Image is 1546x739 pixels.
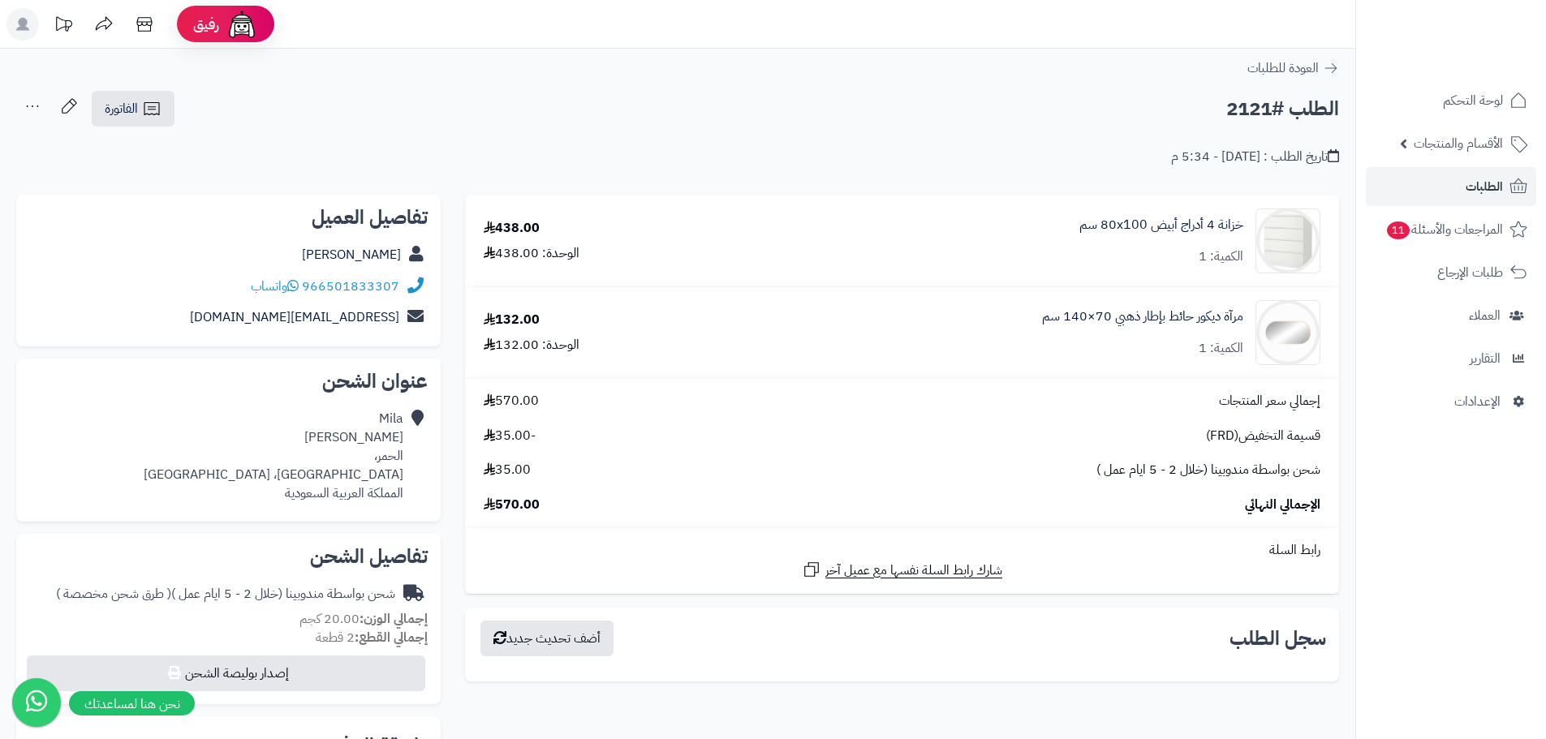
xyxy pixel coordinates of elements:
span: الإجمالي النهائي [1245,496,1320,514]
a: واتساب [251,277,299,296]
a: الإعدادات [1366,382,1536,421]
span: طلبات الإرجاع [1437,261,1503,284]
span: الأقسام والمنتجات [1414,132,1503,155]
span: -35.00 [484,427,536,445]
span: قسيمة التخفيض(FRD) [1206,427,1320,445]
span: 11 [1387,221,1410,239]
span: التقارير [1470,347,1501,370]
img: 1752409016-1747725949662-1702539859-110115010033-1000x1000-90x90.jpg [1256,208,1320,273]
div: تاريخ الطلب : [DATE] - 5:34 م [1171,148,1339,166]
a: التقارير [1366,339,1536,378]
img: ai-face.png [226,8,258,41]
h3: سجل الطلب [1229,629,1326,648]
a: العودة للطلبات [1247,58,1339,78]
a: لوحة التحكم [1366,81,1536,120]
span: لوحة التحكم [1443,89,1503,112]
span: شارك رابط السلة نفسها مع عميل آخر [825,561,1002,580]
div: الوحدة: 438.00 [484,244,579,263]
h2: تفاصيل الشحن [29,547,428,566]
span: شحن بواسطة مندوبينا (خلال 2 - 5 ايام عمل ) [1096,461,1320,479]
span: الطلبات [1466,175,1503,198]
a: طلبات الإرجاع [1366,253,1536,292]
span: إجمالي سعر المنتجات [1219,392,1320,410]
button: إصدار بوليصة الشحن [27,655,425,691]
a: 966501833307 [302,277,399,296]
span: 570.00 [484,496,540,514]
strong: إجمالي القطع: [355,628,428,647]
div: الكمية: 1 [1199,339,1243,358]
h2: عنوان الشحن [29,372,428,391]
div: شحن بواسطة مندوبينا (خلال 2 - 5 ايام عمل ) [56,585,395,604]
a: تحديثات المنصة [43,8,84,45]
img: 1755344169-110109010162-90x90.jpg [1256,300,1320,365]
a: [PERSON_NAME] [302,245,401,264]
span: الإعدادات [1454,390,1501,413]
div: Mila [PERSON_NAME] الحمر، [GEOGRAPHIC_DATA]، [GEOGRAPHIC_DATA] المملكة العربية السعودية [144,410,403,502]
span: العودة للطلبات [1247,58,1319,78]
div: الوحدة: 132.00 [484,336,579,354]
strong: إجمالي الوزن: [360,609,428,629]
span: 35.00 [484,461,531,479]
span: ( طرق شحن مخصصة ) [56,584,171,604]
a: العملاء [1366,296,1536,335]
span: الفاتورة [105,99,138,118]
a: خزانة 4 أدراج أبيض ‎80x100 سم‏ [1079,216,1243,234]
div: الكمية: 1 [1199,247,1243,266]
small: 2 قطعة [316,628,428,647]
button: أضف تحديث جديد [480,621,614,656]
h2: تفاصيل العميل [29,208,428,227]
a: شارك رابط السلة نفسها مع عميل آخر [802,560,1002,580]
div: 438.00 [484,219,540,238]
span: المراجعات والأسئلة [1385,218,1503,241]
a: المراجعات والأسئلة11 [1366,210,1536,249]
span: 570.00 [484,392,539,410]
a: مرآة ديكور حائط بإطار ذهبي 70×140 سم [1042,307,1243,326]
a: الفاتورة [92,91,174,127]
div: 132.00 [484,311,540,329]
h2: الطلب #2121 [1226,92,1339,126]
div: رابط السلة [472,541,1333,560]
span: العملاء [1469,304,1501,327]
a: الطلبات [1366,167,1536,206]
small: 20.00 كجم [299,609,428,629]
a: [EMAIL_ADDRESS][DOMAIN_NAME] [190,307,399,327]
span: رفيق [193,15,219,34]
